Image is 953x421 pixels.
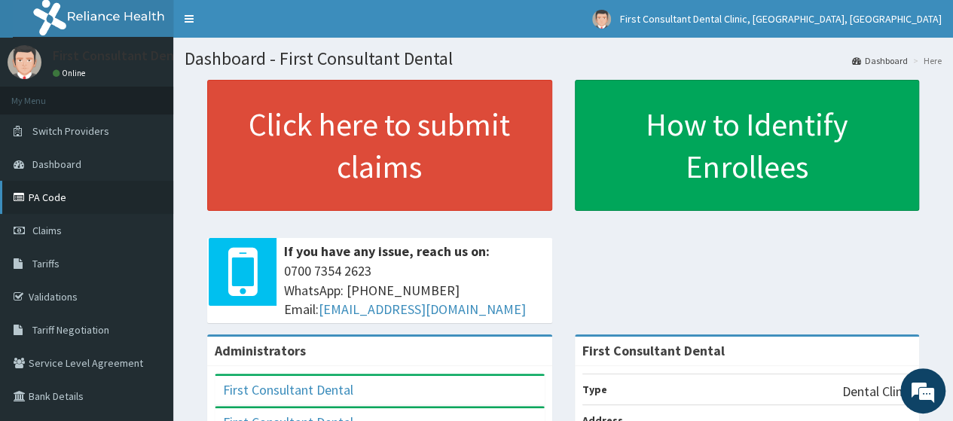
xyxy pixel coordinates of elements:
[575,80,920,211] a: How to Identify Enrollees
[32,323,109,337] span: Tariff Negotiation
[53,49,487,63] p: First Consultant Dental Clinic, [GEOGRAPHIC_DATA], [GEOGRAPHIC_DATA]
[32,124,109,138] span: Switch Providers
[582,383,607,396] b: Type
[32,257,60,270] span: Tariffs
[32,224,62,237] span: Claims
[8,270,287,322] textarea: Type your message and hit 'Enter'
[909,54,942,67] li: Here
[28,75,61,113] img: d_794563401_company_1708531726252_794563401
[207,80,552,211] a: Click here to submit claims
[284,243,490,260] b: If you have any issue, reach us on:
[620,12,942,26] span: First Consultant Dental Clinic, [GEOGRAPHIC_DATA], [GEOGRAPHIC_DATA]
[223,381,353,398] a: First Consultant Dental
[852,54,908,67] a: Dashboard
[53,68,89,78] a: Online
[32,157,81,171] span: Dashboard
[215,342,306,359] b: Administrators
[592,10,611,29] img: User Image
[87,119,208,271] span: We're online!
[319,300,526,318] a: [EMAIL_ADDRESS][DOMAIN_NAME]
[8,45,41,79] img: User Image
[582,342,725,359] strong: First Consultant Dental
[284,261,545,319] span: 0700 7354 2623 WhatsApp: [PHONE_NUMBER] Email:
[842,382,912,401] p: Dental Clinic
[247,8,283,44] div: Minimize live chat window
[185,49,942,69] h1: Dashboard - First Consultant Dental
[78,84,253,104] div: Chat with us now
